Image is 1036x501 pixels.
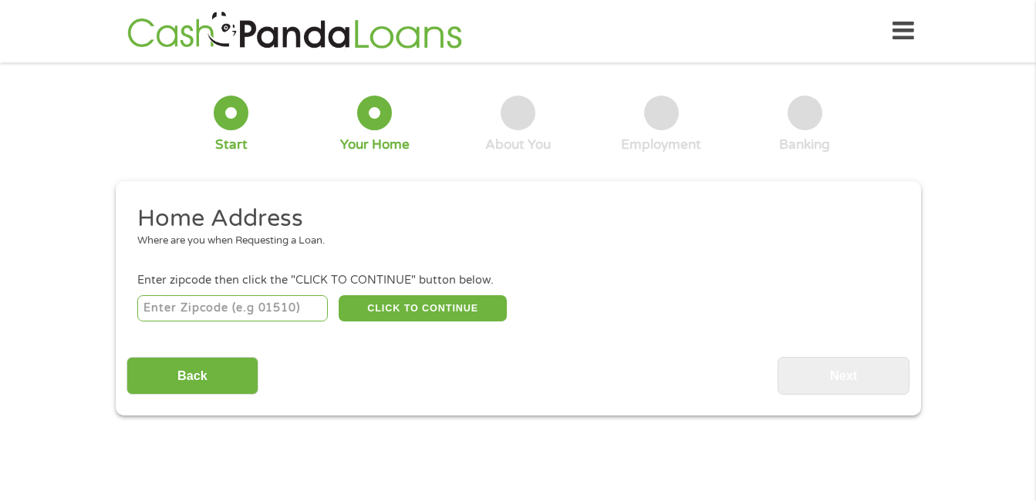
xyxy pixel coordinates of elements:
[485,136,551,153] div: About You
[137,234,887,249] div: Where are you when Requesting a Loan.
[621,136,701,153] div: Employment
[778,357,909,395] input: Next
[340,136,410,153] div: Your Home
[137,203,887,234] h2: Home Address
[137,295,328,321] input: Enter Zipcode (e.g 01510)
[779,136,830,153] div: Banking
[215,136,248,153] div: Start
[123,9,467,53] img: GetLoanNow Logo
[127,357,258,395] input: Back
[339,295,507,321] button: CLICK TO CONTINUE
[137,272,898,289] div: Enter zipcode then click the "CLICK TO CONTINUE" button below.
